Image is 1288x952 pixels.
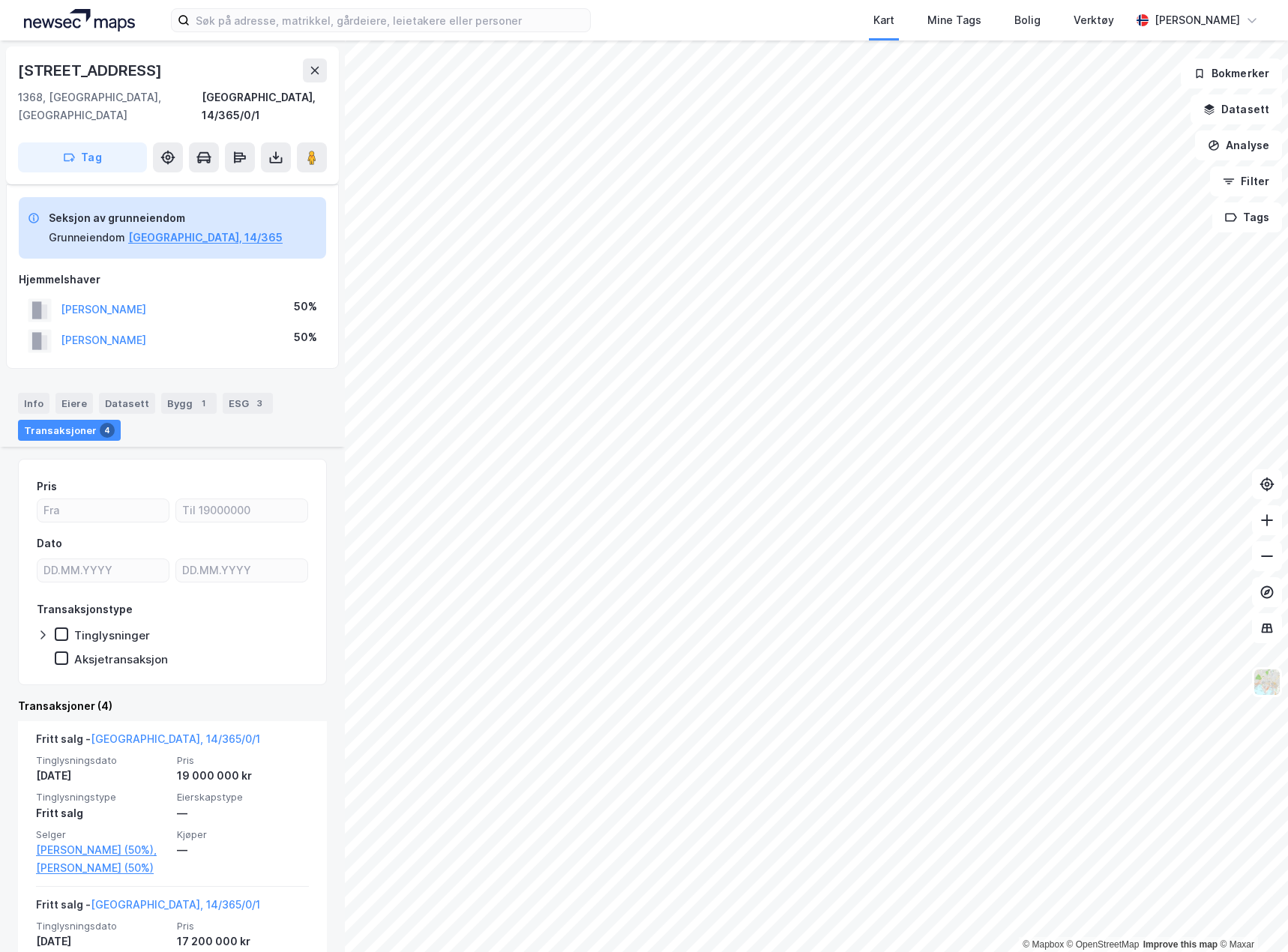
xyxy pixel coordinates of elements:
[177,920,309,933] span: Pris
[223,393,273,414] div: ESG
[91,898,260,911] a: [GEOGRAPHIC_DATA], 14/365/0/1
[18,88,202,124] div: 1368, [GEOGRAPHIC_DATA], [GEOGRAPHIC_DATA]
[177,933,309,951] div: 17 200 000 kr
[36,730,260,754] div: Fritt salg -
[18,58,165,82] div: [STREET_ADDRESS]
[176,499,307,522] input: Til 19000000
[36,767,168,785] div: [DATE]
[294,328,317,346] div: 50%
[36,754,168,767] span: Tinglysningsdato
[24,9,135,31] img: logo.a4113a55bc3d86da70a041830d287a7e.svg
[196,396,211,411] div: 1
[18,697,327,715] div: Transaksjoner (4)
[36,791,168,804] span: Tinglysningstype
[177,754,309,767] span: Pris
[100,423,115,438] div: 4
[1210,166,1282,196] button: Filter
[36,804,168,822] div: Fritt salg
[202,88,327,124] div: [GEOGRAPHIC_DATA], 14/365/0/1
[18,142,147,172] button: Tag
[36,859,168,877] a: [PERSON_NAME] (50%)
[18,393,49,414] div: Info
[18,420,121,441] div: Transaksjoner
[36,896,260,920] div: Fritt salg -
[177,804,309,822] div: —
[177,841,309,859] div: —
[74,652,168,666] div: Aksjetransaksjon
[37,499,169,522] input: Fra
[161,393,217,414] div: Bygg
[177,791,309,804] span: Eierskapstype
[128,229,283,247] button: [GEOGRAPHIC_DATA], 14/365
[74,628,150,642] div: Tinglysninger
[1155,11,1240,29] div: [PERSON_NAME]
[37,600,133,618] div: Transaksjonstype
[37,534,62,552] div: Dato
[36,920,168,933] span: Tinglysningsdato
[190,9,590,31] input: Søk på adresse, matrikkel, gårdeiere, leietakere eller personer
[1195,130,1282,160] button: Analyse
[49,229,125,247] div: Grunneiendom
[91,732,260,745] a: [GEOGRAPHIC_DATA], 14/365/0/1
[99,393,155,414] div: Datasett
[36,933,168,951] div: [DATE]
[927,11,981,29] div: Mine Tags
[1074,11,1114,29] div: Verktøy
[294,298,317,316] div: 50%
[177,828,309,841] span: Kjøper
[49,209,283,227] div: Seksjon av grunneiendom
[252,396,267,411] div: 3
[1212,202,1282,232] button: Tags
[37,559,169,582] input: DD.MM.YYYY
[36,828,168,841] span: Selger
[1213,880,1288,952] iframe: Chat Widget
[1014,11,1041,29] div: Bolig
[1191,94,1282,124] button: Datasett
[1067,939,1140,950] a: OpenStreetMap
[873,11,894,29] div: Kart
[1023,939,1064,950] a: Mapbox
[1143,939,1218,950] a: Improve this map
[36,841,168,859] a: [PERSON_NAME] (50%),
[19,271,326,289] div: Hjemmelshaver
[1253,668,1281,696] img: Z
[1181,58,1282,88] button: Bokmerker
[37,477,57,495] div: Pris
[176,559,307,582] input: DD.MM.YYYY
[55,393,93,414] div: Eiere
[177,767,309,785] div: 19 000 000 kr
